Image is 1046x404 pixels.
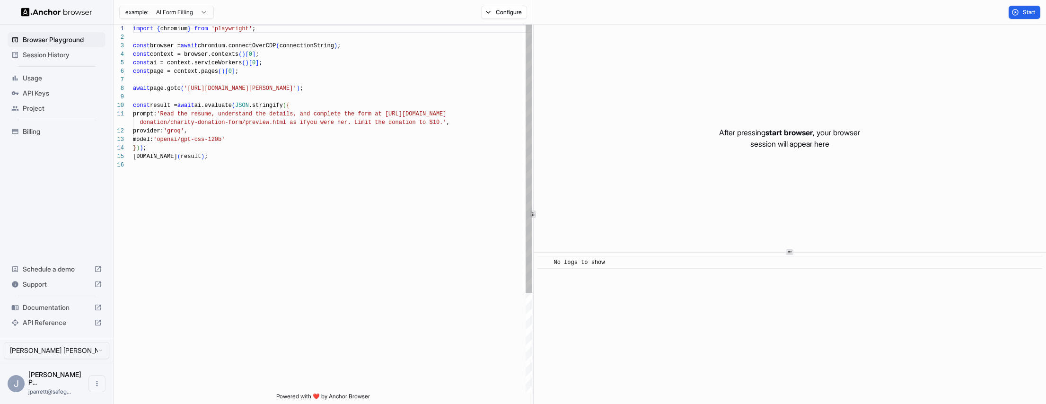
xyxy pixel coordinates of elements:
[114,42,124,50] div: 3
[133,102,150,109] span: const
[150,43,181,49] span: browser =
[8,124,105,139] div: Billing
[143,145,147,151] span: ;
[280,43,334,49] span: connectionString
[150,60,242,66] span: ai = context.serviceWorkers
[204,153,208,160] span: ;
[307,119,446,126] span: you were her. Limit the donation to $10.'
[1009,6,1040,19] button: Start
[125,9,149,16] span: example:
[198,43,276,49] span: chromium.connectOverCDP
[177,102,194,109] span: await
[140,145,143,151] span: )
[88,375,105,392] button: Open menu
[554,259,605,266] span: No logs to show
[276,393,370,404] span: Powered with ❤️ by Anchor Browser
[8,315,105,330] div: API Reference
[8,277,105,292] div: Support
[8,32,105,47] div: Browser Playground
[276,43,279,49] span: (
[28,388,71,395] span: jparrett@safegraph.com
[8,86,105,101] div: API Keys
[114,76,124,84] div: 7
[542,258,547,267] span: ​
[150,102,177,109] span: result =
[21,8,92,17] img: Anchor Logo
[133,153,177,160] span: [DOMAIN_NAME]
[481,6,527,19] button: Configure
[259,60,262,66] span: ;
[140,119,307,126] span: donation/charity-donation-form/preview.html as if
[194,26,208,32] span: from
[327,111,446,117] span: lete the form at [URL][DOMAIN_NAME]
[8,47,105,62] div: Session History
[157,26,160,32] span: {
[447,119,450,126] span: ,
[114,93,124,101] div: 9
[719,127,860,149] p: After pressing , your browser session will appear here
[8,70,105,86] div: Usage
[255,51,259,58] span: ;
[133,111,157,117] span: prompt:
[23,127,102,136] span: Billing
[114,144,124,152] div: 14
[252,26,255,32] span: ;
[201,153,204,160] span: )
[337,43,341,49] span: ;
[232,68,235,75] span: ]
[160,26,188,32] span: chromium
[246,60,249,66] span: )
[133,145,136,151] span: }
[181,43,198,49] span: await
[114,127,124,135] div: 12
[225,68,228,75] span: [
[150,51,238,58] span: context = browser.contexts
[181,153,201,160] span: result
[133,68,150,75] span: const
[184,85,297,92] span: '[URL][DOMAIN_NAME][PERSON_NAME]'
[1023,9,1036,16] span: Start
[114,67,124,76] div: 6
[187,26,191,32] span: }
[23,88,102,98] span: API Keys
[8,375,25,392] div: J
[229,68,232,75] span: 0
[23,264,90,274] span: Schedule a demo
[235,68,238,75] span: ;
[114,59,124,67] div: 5
[255,60,259,66] span: ]
[8,101,105,116] div: Project
[300,85,303,92] span: ;
[133,43,150,49] span: const
[194,102,232,109] span: ai.evaluate
[252,51,255,58] span: ]
[218,68,221,75] span: (
[114,33,124,42] div: 2
[114,110,124,118] div: 11
[286,102,290,109] span: {
[150,85,181,92] span: page.goto
[181,85,184,92] span: (
[249,51,252,58] span: 0
[23,73,102,83] span: Usage
[114,25,124,33] div: 1
[133,128,164,134] span: provider:
[23,50,102,60] span: Session History
[252,60,255,66] span: 0
[133,51,150,58] span: const
[249,102,283,109] span: .stringify
[297,85,300,92] span: )
[184,128,187,134] span: ,
[114,135,124,144] div: 13
[334,43,337,49] span: )
[177,153,181,160] span: (
[249,60,252,66] span: [
[23,35,102,44] span: Browser Playground
[211,26,252,32] span: 'playwright'
[765,128,813,137] span: start browser
[133,26,153,32] span: import
[133,136,153,143] span: model:
[133,85,150,92] span: await
[28,370,81,386] span: Jarred Cote Parrett
[157,111,327,117] span: 'Read the resume, understand the details, and comp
